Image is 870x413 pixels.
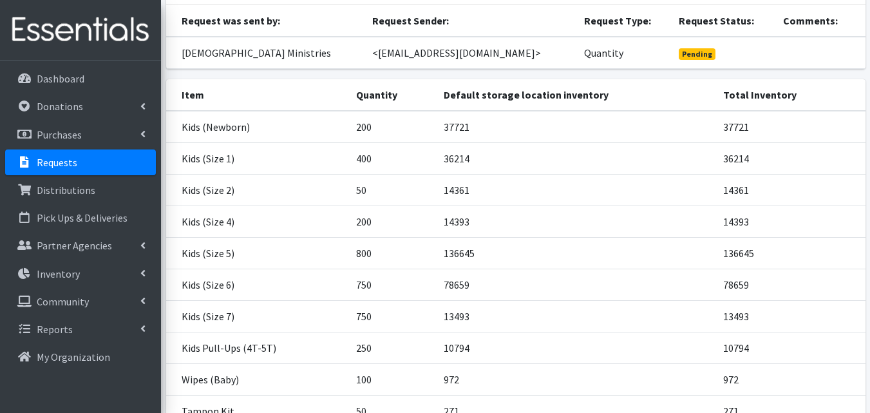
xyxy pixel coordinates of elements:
td: 37721 [436,111,715,143]
td: 13493 [436,301,715,332]
td: Kids (Size 5) [166,238,349,269]
td: 13493 [715,301,865,332]
td: 750 [348,269,436,301]
td: 50 [348,175,436,206]
p: Inventory [37,267,80,280]
td: Quantity [576,37,671,69]
a: My Organization [5,344,156,370]
td: 37721 [715,111,865,143]
a: Distributions [5,177,156,203]
p: Pick Ups & Deliveries [37,211,128,224]
td: 200 [348,206,436,238]
span: Pending [679,48,715,60]
td: 136645 [715,238,865,269]
td: 972 [715,364,865,396]
td: 972 [436,364,715,396]
a: Dashboard [5,66,156,91]
a: Community [5,289,156,314]
img: HumanEssentials [5,8,156,52]
td: Kids (Size 2) [166,175,349,206]
p: Reports [37,323,73,336]
a: Inventory [5,261,156,287]
th: Item [166,79,349,111]
td: 800 [348,238,436,269]
p: Distributions [37,184,95,197]
td: 200 [348,111,436,143]
td: Kids (Size 7) [166,301,349,332]
td: Kids (Size 6) [166,269,349,301]
th: Request Sender: [364,5,576,37]
th: Quantity [348,79,436,111]
td: 78659 [715,269,865,301]
a: Partner Agencies [5,233,156,258]
td: 78659 [436,269,715,301]
td: 136645 [436,238,715,269]
td: 400 [348,143,436,175]
td: Wipes (Baby) [166,364,349,396]
td: 100 [348,364,436,396]
a: Reports [5,316,156,342]
th: Request Type: [576,5,671,37]
th: Default storage location inventory [436,79,715,111]
th: Request was sent by: [166,5,364,37]
th: Total Inventory [715,79,865,111]
p: Community [37,295,89,308]
td: 250 [348,332,436,364]
td: 14393 [436,206,715,238]
th: Request Status: [671,5,775,37]
td: 14361 [436,175,715,206]
td: Kids (Size 4) [166,206,349,238]
p: Purchases [37,128,82,141]
td: [DEMOGRAPHIC_DATA] Ministries [166,37,364,69]
th: Comments: [775,5,865,37]
td: Kids Pull-Ups (4T-5T) [166,332,349,364]
p: Partner Agencies [37,239,112,252]
td: 36214 [715,143,865,175]
a: Requests [5,149,156,175]
p: Requests [37,156,77,169]
td: 10794 [436,332,715,364]
td: Kids (Size 1) [166,143,349,175]
td: 14393 [715,206,865,238]
td: Kids (Newborn) [166,111,349,143]
td: 750 [348,301,436,332]
td: 36214 [436,143,715,175]
td: 10794 [715,332,865,364]
td: 14361 [715,175,865,206]
a: Donations [5,93,156,119]
a: Pick Ups & Deliveries [5,205,156,231]
p: Dashboard [37,72,84,85]
p: My Organization [37,351,110,363]
p: Donations [37,100,83,113]
td: <[EMAIL_ADDRESS][DOMAIN_NAME]> [364,37,576,69]
a: Purchases [5,122,156,148]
